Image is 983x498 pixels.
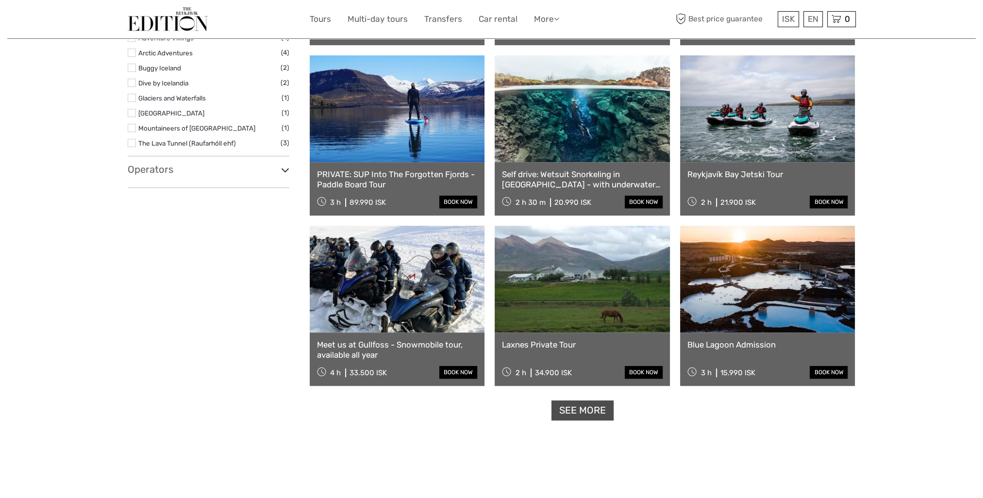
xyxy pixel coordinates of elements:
[687,169,848,179] a: Reykjavík Bay Jetski Tour
[138,49,193,57] a: Arctic Adventures
[281,62,289,73] span: (2)
[687,340,848,349] a: Blue Lagoon Admission
[720,368,755,377] div: 15.990 ISK
[674,11,775,27] span: Best price guarantee
[138,109,204,117] a: [GEOGRAPHIC_DATA]
[14,17,110,25] p: We're away right now. Please check back later!
[317,340,478,360] a: Meet us at Gullfoss - Snowmobile tour, available all year
[701,198,712,207] span: 2 h
[535,368,572,377] div: 34.900 ISK
[348,12,408,26] a: Multi-day tours
[281,47,289,58] span: (4)
[701,368,712,377] span: 3 h
[330,368,341,377] span: 4 h
[128,7,208,31] img: The Reykjavík Edition
[502,169,663,189] a: Self drive: Wetsuit Snorkeling in [GEOGRAPHIC_DATA] - with underwater photos
[554,198,591,207] div: 20.990 ISK
[479,12,517,26] a: Car rental
[282,107,289,118] span: (1)
[138,79,188,87] a: Dive by Icelandia
[350,368,387,377] div: 33.500 ISK
[281,137,289,149] span: (3)
[112,15,123,27] button: Open LiveChat chat widget
[128,164,289,175] h3: Operators
[310,12,331,26] a: Tours
[720,198,756,207] div: 21.900 ISK
[843,14,851,24] span: 0
[330,198,341,207] span: 3 h
[282,92,289,103] span: (1)
[138,94,206,102] a: Glaciers and Waterfalls
[625,196,663,208] a: book now
[534,12,559,26] a: More
[516,198,546,207] span: 2 h 30 m
[551,400,614,420] a: See more
[502,340,663,349] a: Laxnes Private Tour
[424,12,462,26] a: Transfers
[350,198,386,207] div: 89.990 ISK
[282,122,289,133] span: (1)
[439,366,477,379] a: book now
[625,366,663,379] a: book now
[782,14,795,24] span: ISK
[810,366,848,379] a: book now
[810,196,848,208] a: book now
[439,196,477,208] a: book now
[138,139,236,147] a: The Lava Tunnel (Raufarhóll ehf)
[281,77,289,88] span: (2)
[317,169,478,189] a: PRIVATE: SUP Into The Forgotten Fjords - Paddle Board Tour
[138,124,255,132] a: Mountaineers of [GEOGRAPHIC_DATA]
[803,11,823,27] div: EN
[516,368,526,377] span: 2 h
[138,64,181,72] a: Buggy Iceland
